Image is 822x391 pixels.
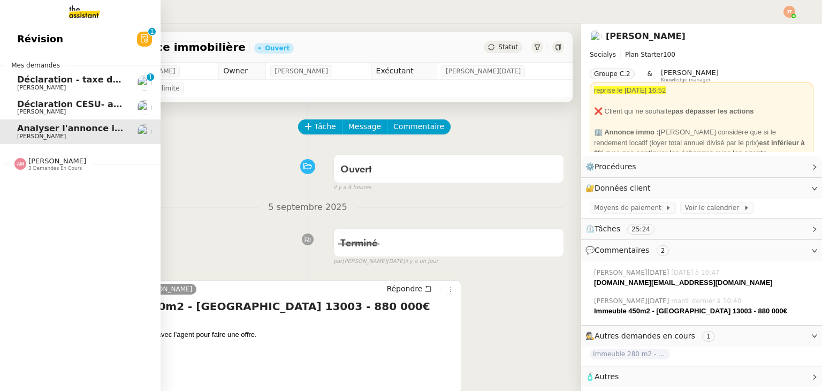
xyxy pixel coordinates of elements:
span: Révision [17,31,63,47]
div: ❌ Client qui ne souhaite [594,106,809,117]
div: Très bonne journée, [56,340,456,351]
img: users%2F5wb7CaiUE6dOiPeaRcV8Mw5TCrI3%2Favatar%2F81010312-bfeb-45f9-b06f-91faae72560a [137,76,152,91]
span: Tâche [314,121,336,133]
span: & [648,69,652,82]
span: Message [348,121,381,133]
span: ⚙️ [585,161,641,173]
div: ⏲️Tâches 25:24 [581,219,822,239]
span: reprise le [DATE] 16:52 [594,86,666,94]
img: svg [783,6,795,18]
button: Répondre [383,283,436,295]
span: Autres [595,372,619,381]
div: [PERSON_NAME] considère que si le rendement locatif (loyer total annuel divisé par le prix) [594,127,809,159]
span: [PERSON_NAME][DATE] [446,66,521,77]
span: 100 [663,51,675,58]
span: Moyens de paiement [594,202,665,213]
span: [PERSON_NAME] [17,133,66,140]
span: Analyser l'annonce immobilière [17,123,169,133]
button: Message [342,119,387,134]
nz-badge-sup: 1 [147,73,154,81]
div: Bonjour, [56,319,456,361]
app-user-label: Knowledge manager [661,69,719,82]
button: Tâche [298,119,342,134]
td: Exécutant [371,63,437,80]
span: ⏲️ [585,224,664,233]
span: Déclaration - taxe de séjour - [DATE] [17,74,194,85]
div: ⚙️Procédures [581,156,822,177]
img: users%2FSADz3OCgrFNaBc1p3ogUv5k479k1%2Favatar%2Fccbff511-0434-4584-b662-693e5a00b7b7 [590,31,602,42]
span: Commentaire [393,121,444,133]
span: [PERSON_NAME] [17,108,66,115]
nz-tag: 25:24 [627,224,654,235]
nz-tag: 1 [702,331,715,342]
span: Déclaration CESU- août 2025 [17,99,156,109]
img: users%2F5wb7CaiUE6dOiPeaRcV8Mw5TCrI3%2Favatar%2F81010312-bfeb-45f9-b06f-91faae72560a [137,100,152,115]
span: [PERSON_NAME] [28,157,86,165]
p: 1 [150,28,154,37]
span: 🔐 [585,182,655,194]
div: Ouvert [265,45,290,51]
td: Owner [219,63,266,80]
a: [PERSON_NAME] [606,31,686,41]
span: Socialys [590,51,616,58]
nz-tag: 2 [657,245,669,256]
strong: pas dépasser les actions [672,107,754,115]
span: [PERSON_NAME][DATE] [594,268,671,277]
span: il y a 4 heures [333,183,371,192]
span: Autres demandes en cours [595,332,695,340]
span: il y a un jour [405,257,438,266]
strong: 🏢 Annonce immo : [594,128,659,136]
span: Voir le calendrier [684,202,743,213]
img: users%2FSADz3OCgrFNaBc1p3ogUv5k479k1%2Favatar%2Fccbff511-0434-4584-b662-693e5a00b7b7 [137,124,152,139]
span: Tâches [595,224,620,233]
div: [PERSON_NAME] [56,350,456,361]
nz-badge-sup: 1 [148,28,156,35]
span: Procédures [595,162,636,171]
a: [PERSON_NAME] [135,284,197,294]
div: 💬Commentaires 2 [581,240,822,261]
span: par [333,257,342,266]
span: 💬 [585,246,673,254]
span: Immeuble 280 m2 - [GEOGRAPHIC_DATA] 13100 - 1 349 000€ [590,349,670,359]
small: [PERSON_NAME][DATE] [333,257,438,266]
span: mardi dernier à 10:40 [671,296,743,306]
span: Plan Starter [625,51,663,58]
div: Merci, bien reçu, j'ai pris contact avec l'agent pour faire une offre. [56,329,456,340]
strong: Immeuble 450m2 - [GEOGRAPHIC_DATA] 13003 - 880 000€ [594,307,787,315]
div: 🔐Données client [581,178,822,199]
span: 3 demandes en cours [28,166,82,171]
span: [DATE] à 10:47 [671,268,721,277]
span: Knowledge manager [661,77,711,83]
span: Répondre [386,283,422,294]
h4: Re: Immeuble 450m2 - [GEOGRAPHIC_DATA] 13003 - 880 000€ [56,299,456,314]
span: [PERSON_NAME] [661,69,719,77]
span: [PERSON_NAME][DATE] [594,296,671,306]
span: Données client [595,184,651,192]
span: 5 septembre 2025 [260,200,355,215]
span: [PERSON_NAME] [17,84,66,91]
span: 🧴 [585,372,619,381]
div: 🕵️Autres demandes en cours 1 [581,326,822,347]
span: Terminé [340,239,377,249]
nz-tag: Groupe C.2 [590,69,635,79]
span: Statut [498,43,518,51]
span: Mes demandes [5,60,66,71]
strong: [DOMAIN_NAME][EMAIL_ADDRESS][DOMAIN_NAME] [594,279,773,287]
button: Commentaire [387,119,451,134]
strong: est inférieur à 8% = ne pas continuer les échanges avec les agents [594,139,805,157]
p: 1 [148,73,153,83]
span: Ouvert [340,165,372,175]
span: [PERSON_NAME] [275,66,328,77]
div: 🧴Autres [581,366,822,387]
img: svg [14,158,26,170]
span: Commentaires [595,246,649,254]
span: 🕵️ [585,332,719,340]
